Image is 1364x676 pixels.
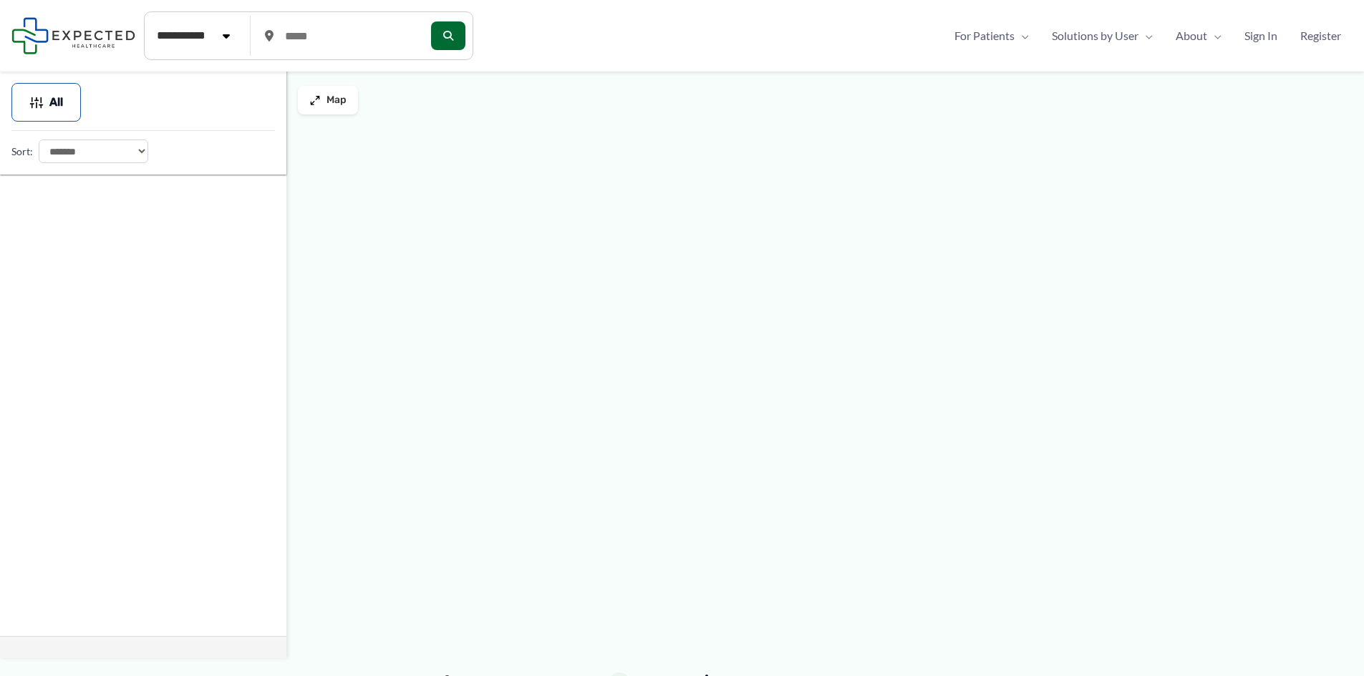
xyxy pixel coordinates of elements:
img: Filter [29,95,44,109]
span: Solutions by User [1052,25,1138,46]
span: Menu Toggle [1015,25,1029,46]
img: Expected Healthcare Logo - side, dark font, small [11,17,135,54]
span: Menu Toggle [1138,25,1153,46]
img: Maximize [309,94,321,106]
span: Register [1300,25,1341,46]
span: Map [327,94,347,107]
a: For PatientsMenu Toggle [943,25,1040,46]
label: Sort: [11,142,33,161]
button: Map [298,86,358,114]
button: All [11,83,81,122]
span: For Patients [954,25,1015,46]
a: Solutions by UserMenu Toggle [1040,25,1164,46]
span: All [49,97,63,107]
a: Register [1289,25,1353,46]
span: Menu Toggle [1207,25,1222,46]
span: Sign In [1244,25,1277,46]
span: About [1176,25,1207,46]
a: Sign In [1233,25,1289,46]
a: AboutMenu Toggle [1164,25,1233,46]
